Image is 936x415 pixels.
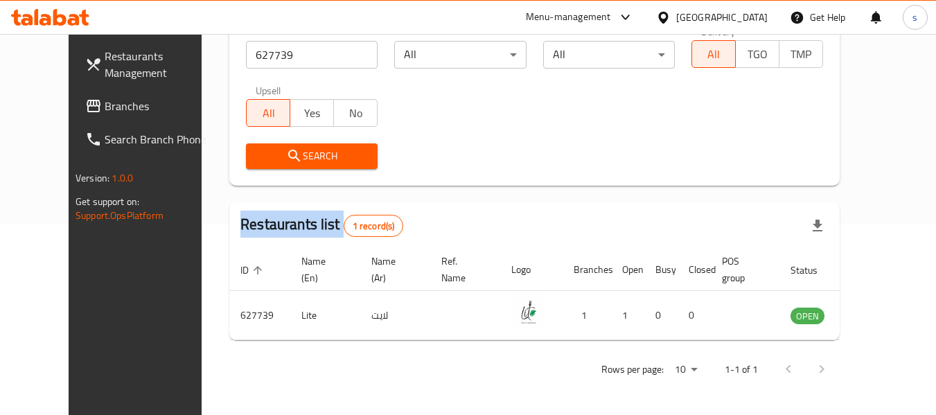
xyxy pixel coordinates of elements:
[256,85,281,95] label: Upsell
[229,291,290,340] td: 627739
[360,291,430,340] td: لايت
[246,99,290,127] button: All
[105,98,214,114] span: Branches
[112,169,133,187] span: 1.0.0
[779,40,823,68] button: TMP
[801,209,834,242] div: Export file
[74,39,225,89] a: Restaurants Management
[511,295,546,330] img: Lite
[290,99,334,127] button: Yes
[301,253,344,286] span: Name (En)
[290,291,360,340] td: Lite
[76,193,139,211] span: Get support on:
[240,262,267,279] span: ID
[229,249,900,340] table: enhanced table
[344,220,403,233] span: 1 record(s)
[74,123,225,156] a: Search Branch Phone
[394,41,526,69] div: All
[371,253,414,286] span: Name (Ar)
[246,41,378,69] input: Search for restaurant name or ID..
[791,308,824,324] div: OPEN
[735,40,779,68] button: TGO
[611,249,644,291] th: Open
[296,103,328,123] span: Yes
[791,262,836,279] span: Status
[441,253,484,286] span: Ref. Name
[105,48,214,81] span: Restaurants Management
[611,291,644,340] td: 1
[912,10,917,25] span: s
[246,143,378,169] button: Search
[785,44,818,64] span: TMP
[252,103,285,123] span: All
[563,249,611,291] th: Branches
[701,26,736,36] label: Delivery
[725,361,758,378] p: 1-1 of 1
[644,291,678,340] td: 0
[240,214,403,237] h2: Restaurants list
[722,253,763,286] span: POS group
[76,206,164,224] a: Support.OpsPlatform
[698,44,730,64] span: All
[339,103,372,123] span: No
[678,249,711,291] th: Closed
[344,215,404,237] div: Total records count
[526,9,611,26] div: Menu-management
[601,361,664,378] p: Rows per page:
[644,249,678,291] th: Busy
[691,40,736,68] button: All
[500,249,563,291] th: Logo
[333,99,378,127] button: No
[563,291,611,340] td: 1
[676,10,768,25] div: [GEOGRAPHIC_DATA]
[669,360,703,380] div: Rows per page:
[741,44,774,64] span: TGO
[257,148,367,165] span: Search
[791,308,824,324] span: OPEN
[76,169,109,187] span: Version:
[74,89,225,123] a: Branches
[105,131,214,148] span: Search Branch Phone
[678,291,711,340] td: 0
[543,41,675,69] div: All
